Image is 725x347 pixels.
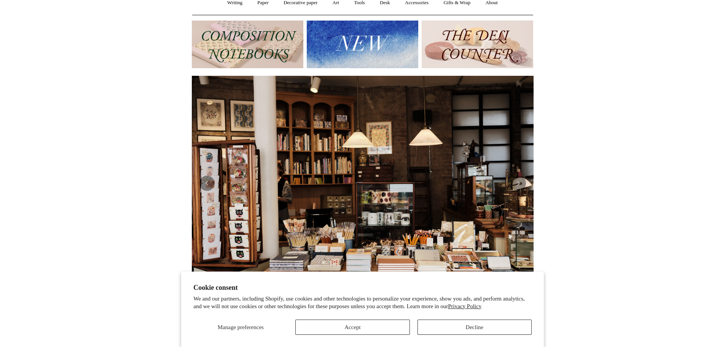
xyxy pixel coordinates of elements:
[422,21,533,68] img: The Deli Counter
[511,176,526,191] button: Next
[192,76,534,291] img: 20250131 INSIDE OF THE SHOP.jpg__PID:b9484a69-a10a-4bde-9e8d-1408d3d5e6ad
[192,21,303,68] img: 202302 Composition ledgers.jpg__PID:69722ee6-fa44-49dd-a067-31375e5d54ec
[218,324,264,330] span: Manage preferences
[193,284,532,292] h2: Cookie consent
[295,320,410,335] button: Accept
[199,176,215,191] button: Previous
[448,303,481,309] a: Privacy Policy
[193,320,288,335] button: Manage preferences
[307,21,418,68] img: New.jpg__PID:f73bdf93-380a-4a35-bcfe-7823039498e1
[193,295,532,310] p: We and our partners, including Shopify, use cookies and other technologies to personalize your ex...
[417,320,532,335] button: Decline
